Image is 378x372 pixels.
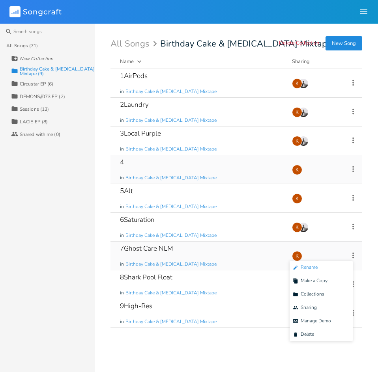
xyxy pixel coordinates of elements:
[120,274,172,281] div: 8Shark Pool Float
[293,278,327,284] span: Make a Copy
[125,261,217,268] span: Birthday Cake & [MEDICAL_DATA] Mixtape
[292,165,302,175] div: Kat
[120,117,124,124] span: in
[326,36,362,50] button: New Song
[292,78,302,89] div: Kat
[20,82,54,86] div: Circustar EP (6)
[120,188,133,194] div: 5Alt
[293,318,331,324] span: Manage Demo
[293,265,318,270] span: Rename
[292,58,339,65] div: Sharing
[125,318,217,325] span: Birthday Cake & [MEDICAL_DATA] Mixtape
[20,56,53,61] div: New Collection
[20,119,48,124] div: LACIE EP (8)
[110,40,159,48] div: All Songs
[120,88,124,95] span: in
[120,216,155,223] div: 6Saturation
[20,107,49,112] div: Sessions (13)
[120,232,124,239] span: in
[125,146,217,153] span: Birthday Cake & [MEDICAL_DATA] Mixtape
[120,303,152,309] div: 9High-Res
[293,305,317,311] span: Sharing
[292,193,302,204] div: Kat
[120,290,124,296] span: in
[120,203,124,210] span: in
[120,318,124,325] span: in
[298,107,309,117] img: Costa Tzoytzoyrakos
[298,78,309,89] img: Costa Tzoytzoyrakos
[20,67,95,76] div: Birthday Cake & [MEDICAL_DATA] Mixtape (9)
[279,40,319,47] button: Delete Collection
[120,159,124,166] div: 4
[292,251,302,261] div: Kat
[292,136,302,146] div: Kat
[120,130,161,137] div: 3Local Purple
[120,73,148,79] div: 1AirPods
[120,146,124,153] span: in
[120,245,173,252] div: 7Ghost Care NLM
[120,58,134,65] div: Name
[293,332,314,337] span: Delete
[125,175,217,181] span: Birthday Cake & [MEDICAL_DATA] Mixtape
[160,39,332,48] span: Birthday Cake & [MEDICAL_DATA] Mixtape
[125,232,217,239] span: Birthday Cake & [MEDICAL_DATA] Mixtape
[293,292,324,297] span: Collections
[6,43,38,48] div: All Songs (71)
[125,88,217,95] span: Birthday Cake & [MEDICAL_DATA] Mixtape
[120,261,124,268] span: in
[298,222,309,232] img: Costa Tzoytzoyrakos
[298,136,309,146] img: Costa Tzoytzoyrakos
[120,101,149,108] div: 2Laundry
[120,58,283,65] button: Name
[125,117,217,124] span: Birthday Cake & [MEDICAL_DATA] Mixtape
[292,222,302,232] div: Kat
[125,290,217,296] span: Birthday Cake & [MEDICAL_DATA] Mixtape
[120,175,124,181] span: in
[292,107,302,117] div: Kat
[125,203,217,210] span: Birthday Cake & [MEDICAL_DATA] Mixtape
[20,94,65,99] div: DEMONS//073 EP (2)
[20,132,60,137] div: Shared with me (0)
